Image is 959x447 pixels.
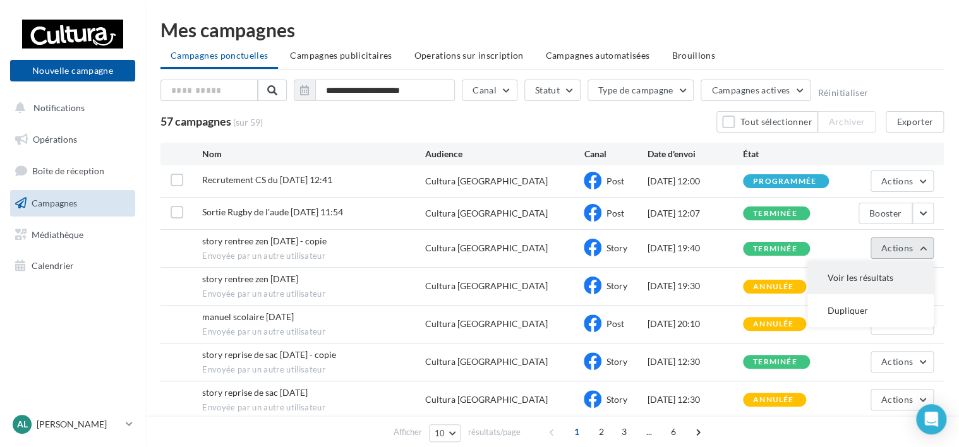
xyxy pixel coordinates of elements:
div: annulée [753,283,793,291]
span: Story [606,242,627,253]
div: [DATE] 12:00 [648,175,743,188]
div: Mes campagnes [160,20,944,39]
span: Calendrier [32,260,74,271]
button: Archiver [817,111,876,133]
p: [PERSON_NAME] [37,418,121,431]
div: annulée [753,396,793,404]
div: [DATE] 12:30 [648,355,743,368]
span: Campagnes actives [711,85,790,95]
div: Cultura [GEOGRAPHIC_DATA] [425,207,548,220]
button: Nouvelle campagne [10,60,135,81]
div: [DATE] 12:07 [648,207,743,220]
span: ... [639,422,659,442]
button: Dupliquer [807,294,934,327]
button: Actions [871,170,934,192]
span: Envoyée par un autre utilisateur [202,364,425,376]
div: Date d'envoi [648,148,743,160]
a: Médiathèque [8,222,138,248]
div: Cultura [GEOGRAPHIC_DATA] [425,393,548,406]
div: terminée [753,358,797,366]
span: Story [606,356,627,367]
span: story reprise de sac 06/09/2025 - copie [202,349,336,360]
span: Post [606,176,624,186]
span: Al [17,418,28,431]
div: Cultura [GEOGRAPHIC_DATA] [425,318,548,330]
button: Actions [871,389,934,410]
span: Sortie Rugby de l'aude 20-09-2025 11:54 [202,206,343,217]
div: [DATE] 20:10 [648,318,743,330]
button: Tout sélectionner [716,111,817,133]
button: Réinitialiser [817,88,868,98]
span: Envoyée par un autre utilisateur [202,326,425,338]
button: Actions [871,351,934,372]
span: Campagnes automatisées [546,50,650,61]
span: Boîte de réception [32,165,104,176]
div: terminée [753,245,797,253]
span: Actions [881,242,913,253]
span: Actions [881,394,913,405]
span: story rentree zen 12/09/25 [202,273,298,284]
button: Actions [871,237,934,259]
span: Envoyée par un autre utilisateur [202,289,425,300]
button: Campagnes actives [701,80,811,101]
span: Médiathèque [32,229,83,239]
div: Cultura [GEOGRAPHIC_DATA] [425,242,548,254]
span: 57 campagnes [160,114,231,128]
div: [DATE] 19:40 [648,242,743,254]
button: Notifications [8,95,133,121]
div: Nom [202,148,425,160]
div: Cultura [GEOGRAPHIC_DATA] [425,355,548,368]
span: story reprise de sac 06/09/2025 [202,387,308,398]
span: Story [606,394,627,405]
span: 2 [591,422,612,442]
span: Envoyée par un autre utilisateur [202,251,425,262]
div: Open Intercom Messenger [916,404,946,434]
button: 10 [429,424,461,442]
div: programmée [753,177,816,186]
a: Al [PERSON_NAME] [10,412,135,436]
span: Actions [881,356,913,367]
div: terminée [753,210,797,218]
span: Recrutement CS du 22-09-2025 12:41 [202,174,332,185]
button: Statut [524,80,581,101]
a: Calendrier [8,253,138,279]
a: Boîte de réception [8,157,138,184]
span: résultats/page [467,426,520,438]
span: Opérations [33,134,77,145]
button: Voir les résultats [807,261,934,294]
button: Exporter [886,111,944,133]
span: 1 [567,422,587,442]
span: manuel scolaire 08/09/25 [202,311,294,322]
span: Story [606,280,627,291]
div: [DATE] 19:30 [648,280,743,292]
span: Actions [881,176,913,186]
span: Notifications [33,102,85,113]
span: Operations sur inscription [414,50,523,61]
div: Audience [425,148,584,160]
div: Canal [584,148,648,160]
button: Type de campagne [588,80,694,101]
div: Cultura [GEOGRAPHIC_DATA] [425,175,548,188]
div: annulée [753,320,793,328]
button: Canal [462,80,517,101]
div: Cultura [GEOGRAPHIC_DATA] [425,280,548,292]
button: Booster [859,203,912,224]
div: État [743,148,838,160]
span: 10 [435,428,445,438]
span: (sur 59) [233,116,263,129]
span: Post [606,318,624,329]
div: [DATE] 12:30 [648,393,743,406]
span: Brouillons [672,50,715,61]
a: Campagnes [8,190,138,217]
span: Campagnes [32,198,77,208]
span: Post [606,208,624,218]
span: Campagnes publicitaires [290,50,392,61]
span: Envoyée par un autre utilisateur [202,402,425,414]
span: 6 [663,422,684,442]
span: Afficher [394,426,422,438]
span: 3 [614,422,634,442]
span: story rentree zen 12/09/25 - copie [202,235,327,246]
a: Opérations [8,126,138,153]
